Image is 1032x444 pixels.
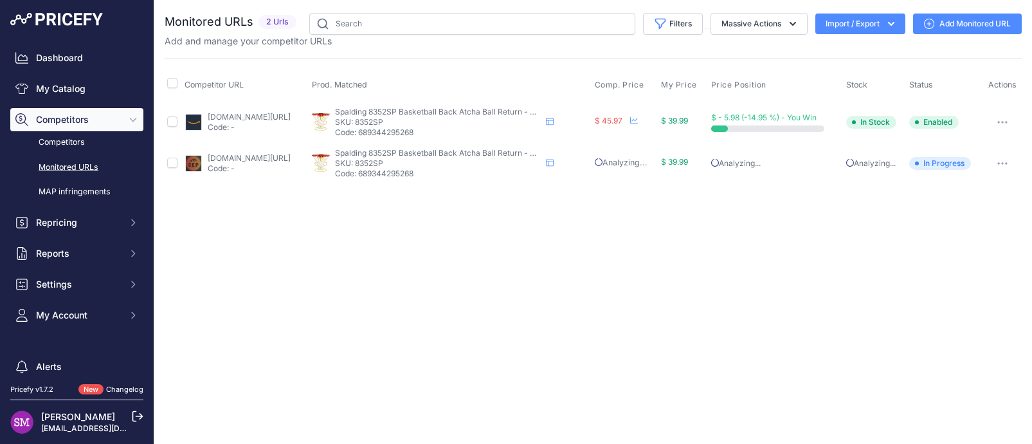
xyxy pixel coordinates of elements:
a: Changelog [106,385,143,394]
a: MAP infringements [10,181,143,203]
a: Alerts [10,355,143,378]
a: My Catalog [10,77,143,100]
span: My Account [36,309,120,322]
span: Actions [988,80,1017,89]
span: $ - 5.98 (-14.95 %) - You Win [711,113,817,122]
span: Competitor URL [185,80,244,89]
a: Competitors [10,131,143,154]
span: Spalding 8352SP Basketball Back Atcha Ball Return - Orange - 14.5 inches x 19 inches [335,148,647,158]
button: Reports [10,242,143,265]
a: Dashboard [10,46,143,69]
span: Comp. Price [595,80,644,90]
span: Repricing [36,216,120,229]
span: Competitors [36,113,120,126]
button: Competitors [10,108,143,131]
div: Pricefy v1.7.2 [10,384,53,395]
a: [EMAIL_ADDRESS][DOMAIN_NAME] [41,423,176,433]
span: In Progress [909,157,971,170]
span: Status [909,80,933,89]
p: Add and manage your competitor URLs [165,35,332,48]
a: Monitored URLs [10,156,143,179]
span: $ 39.99 [661,116,688,125]
button: Filters [643,13,703,35]
input: Search [309,13,635,35]
button: Import / Export [815,14,905,34]
span: My Price [661,80,697,90]
p: SKU: 8352SP [335,158,541,169]
span: Settings [36,278,120,291]
span: Reports [36,247,120,260]
button: Comp. Price [595,80,647,90]
a: [DOMAIN_NAME][URL] [208,153,291,163]
p: Code: - [208,122,291,133]
a: [DOMAIN_NAME][URL] [208,112,291,122]
span: Prod. Matched [312,80,367,89]
p: Code: 689344295268 [335,127,541,138]
h2: Monitored URLs [165,13,253,31]
button: Price Position [711,80,769,90]
span: Spalding 8352SP Basketball Back Atcha Ball Return - Orange - 14.5 inches x 19 inches [335,107,647,116]
button: Massive Actions [711,13,808,35]
nav: Sidebar [10,46,143,427]
span: Enabled [909,116,959,129]
button: My Account [10,304,143,327]
img: Pricefy Logo [10,13,103,26]
span: In Stock [846,116,896,129]
span: New [78,384,104,395]
p: Analyzing... [846,158,904,169]
span: $ 45.97 [595,116,622,125]
span: Analyzing... [595,158,647,167]
a: [PERSON_NAME] [41,411,115,422]
span: Stock [846,80,867,89]
p: Analyzing... [711,158,841,169]
p: Code: - [208,163,291,174]
a: Add Monitored URL [913,14,1022,34]
span: Price Position [711,80,766,90]
p: Code: 689344295268 [335,169,541,179]
span: 2 Urls [258,15,296,30]
p: SKU: 8352SP [335,117,541,127]
button: Settings [10,273,143,296]
button: Repricing [10,211,143,234]
span: $ 39.99 [661,157,688,167]
button: My Price [661,80,700,90]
